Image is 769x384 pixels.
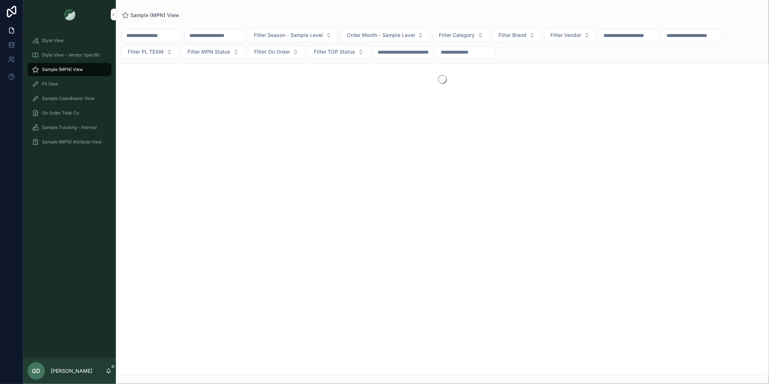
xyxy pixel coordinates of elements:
span: Filter On Order [254,48,290,55]
span: Fit View [42,81,58,87]
a: Sample (MPN) Attribute View [28,135,112,149]
span: Filter TOP Status [314,48,355,55]
button: Select Button [308,45,370,59]
a: Style View [28,34,112,47]
button: Select Button [433,28,489,42]
a: Sample Tracking - Internal [28,121,112,134]
div: scrollable content [23,29,116,158]
button: Select Button [341,28,430,42]
a: Sample (MPN) View [28,63,112,76]
span: Filter Season - Sample Level [254,32,323,39]
a: Sample Coordinator View [28,92,112,105]
span: On Order Total Co [42,110,79,116]
a: On Order Total Co [28,107,112,120]
button: Select Button [544,28,596,42]
button: Select Button [248,28,338,42]
span: Filter Category [439,32,475,39]
a: Sample (MPN) View [122,12,179,19]
span: Filter MPN Status [188,48,230,55]
span: Filter Brand [499,32,526,39]
p: [PERSON_NAME] [51,367,92,375]
span: Sample (MPN) View [42,67,83,72]
a: Fit View [28,78,112,91]
span: Sample Coordinator View [42,96,94,101]
span: Style View [42,38,64,43]
span: Style View - Vendor Specific [42,52,100,58]
span: Sample (MPN) View [130,12,179,19]
span: Filter PL TEAM [128,48,164,55]
a: Style View - Vendor Specific [28,49,112,62]
img: App logo [64,9,75,20]
span: Sample Tracking - Internal [42,125,97,130]
button: Select Button [181,45,245,59]
span: Filter Vendor [550,32,581,39]
span: Order Month - Sample Level [347,32,415,39]
span: Sample (MPN) Attribute View [42,139,102,145]
button: Select Button [492,28,541,42]
button: Select Button [248,45,305,59]
span: GD [32,367,41,375]
button: Select Button [122,45,178,59]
